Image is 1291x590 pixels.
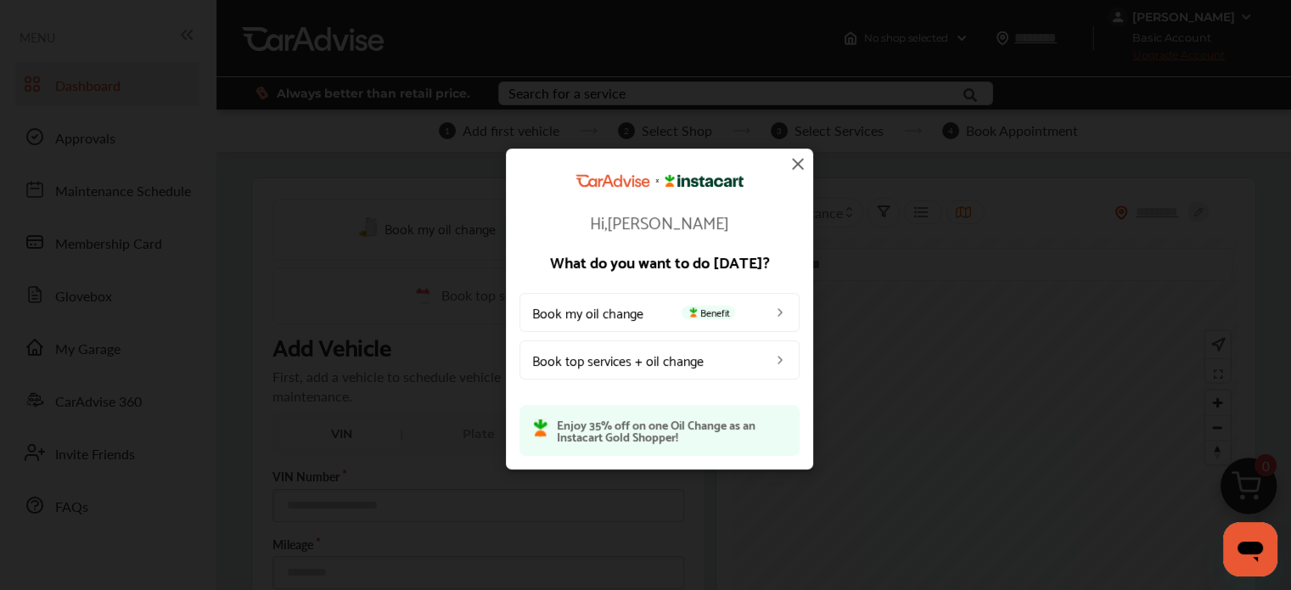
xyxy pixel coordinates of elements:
[533,418,548,436] img: instacart-icon.73bd83c2.svg
[557,418,786,441] p: Enjoy 35% off on one Oil Change as an Instacart Gold Shopper!
[519,292,800,331] a: Book my oil changeBenefit
[773,305,787,318] img: left_arrow_icon.0f472efe.svg
[519,253,800,268] p: What do you want to do [DATE]?
[519,340,800,379] a: Book top services + oil change
[788,154,808,174] img: close-icon.a004319c.svg
[687,306,700,317] img: instacart-icon.73bd83c2.svg
[1223,522,1277,576] iframe: Button to launch messaging window
[575,174,744,188] img: CarAdvise Instacart Logo
[773,352,787,366] img: left_arrow_icon.0f472efe.svg
[519,212,800,229] p: Hi, [PERSON_NAME]
[682,305,735,318] span: Benefit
